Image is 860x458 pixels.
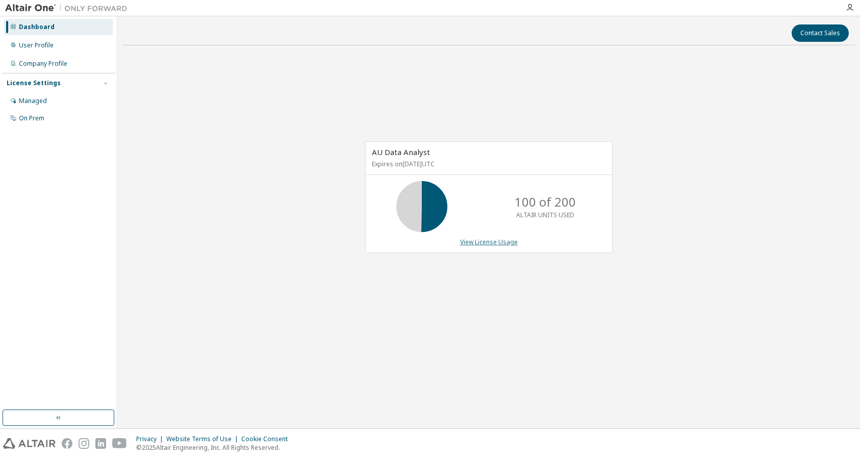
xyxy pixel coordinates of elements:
div: License Settings [7,79,61,87]
div: Website Terms of Use [166,435,241,443]
div: Company Profile [19,60,67,68]
img: youtube.svg [112,438,127,449]
img: Altair One [5,3,133,13]
img: linkedin.svg [95,438,106,449]
p: ALTAIR UNITS USED [516,211,574,219]
div: Dashboard [19,23,55,31]
img: facebook.svg [62,438,72,449]
img: instagram.svg [79,438,89,449]
p: Expires on [DATE] UTC [372,160,603,168]
div: Cookie Consent [241,435,294,443]
p: © 2025 Altair Engineering, Inc. All Rights Reserved. [136,443,294,452]
a: View License Usage [460,238,518,246]
img: altair_logo.svg [3,438,56,449]
div: User Profile [19,41,54,49]
button: Contact Sales [792,24,849,42]
span: AU Data Analyst [372,147,430,157]
div: Managed [19,97,47,105]
div: Privacy [136,435,166,443]
div: On Prem [19,114,44,122]
p: 100 of 200 [515,193,576,211]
